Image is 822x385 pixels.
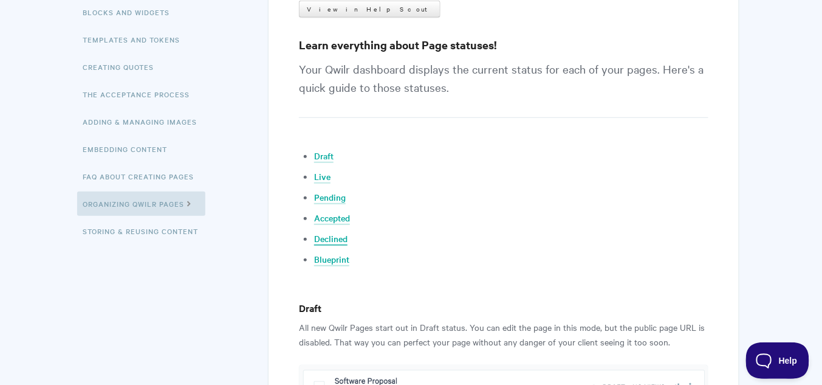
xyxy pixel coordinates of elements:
[83,109,207,134] a: Adding & Managing Images
[314,170,331,184] a: Live
[77,192,205,216] a: Organizing Qwilr Pages
[83,82,199,106] a: The Acceptance Process
[299,320,708,349] p: All new Qwilr Pages start out in Draft status. You can edit the page in this mode, but the public...
[746,342,810,379] iframe: Toggle Customer Support
[83,27,190,52] a: Templates and Tokens
[299,1,440,18] a: View in Help Scout
[314,253,349,266] a: Blueprint
[299,36,708,54] h3: Learn everything about Page statuses!
[83,164,204,189] a: FAQ About Creating Pages
[314,212,350,225] a: Accepted
[83,55,163,79] a: Creating Quotes
[314,150,334,163] a: Draft
[299,60,708,118] p: Your Qwilr dashboard displays the current status for each of your pages. Here's a quick guide to ...
[314,232,348,246] a: Declined
[314,191,346,204] a: Pending
[299,300,708,316] h4: Draft
[83,137,177,161] a: Embedding Content
[83,219,208,243] a: Storing & Reusing Content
